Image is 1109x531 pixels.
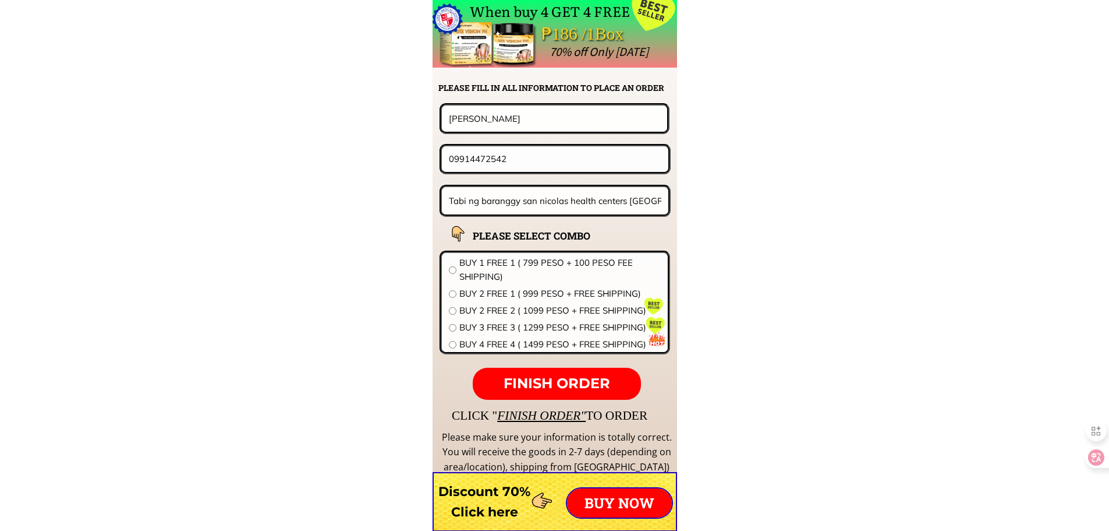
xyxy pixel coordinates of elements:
[446,106,663,131] input: Your name
[541,20,657,48] div: ₱186 /1Box
[550,42,909,62] div: 70% off Only [DATE]
[446,187,665,214] input: Address
[438,82,676,94] h2: PLEASE FILL IN ALL INFORMATION TO PLACE AN ORDER
[473,228,619,244] h2: PLEASE SELECT COMBO
[459,304,661,318] span: BUY 2 FREE 2 ( 1099 PESO + FREE SHIPPING)
[459,287,661,301] span: BUY 2 FREE 1 ( 999 PESO + FREE SHIPPING)
[567,488,672,518] p: BUY NOW
[446,146,664,171] input: Phone number
[497,409,586,423] span: FINISH ORDER"
[433,481,537,522] h3: Discount 70% Click here
[459,256,661,284] span: BUY 1 FREE 1 ( 799 PESO + 100 PESO FEE SHIPPING)
[459,337,661,351] span: BUY 4 FREE 4 ( 1499 PESO + FREE SHIPPING)
[440,430,673,475] div: Please make sure your information is totally correct. You will receive the goods in 2-7 days (dep...
[504,375,610,392] span: FINISH ORDER
[459,321,661,335] span: BUY 3 FREE 3 ( 1299 PESO + FREE SHIPPING)
[452,406,987,425] div: CLICK " TO ORDER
